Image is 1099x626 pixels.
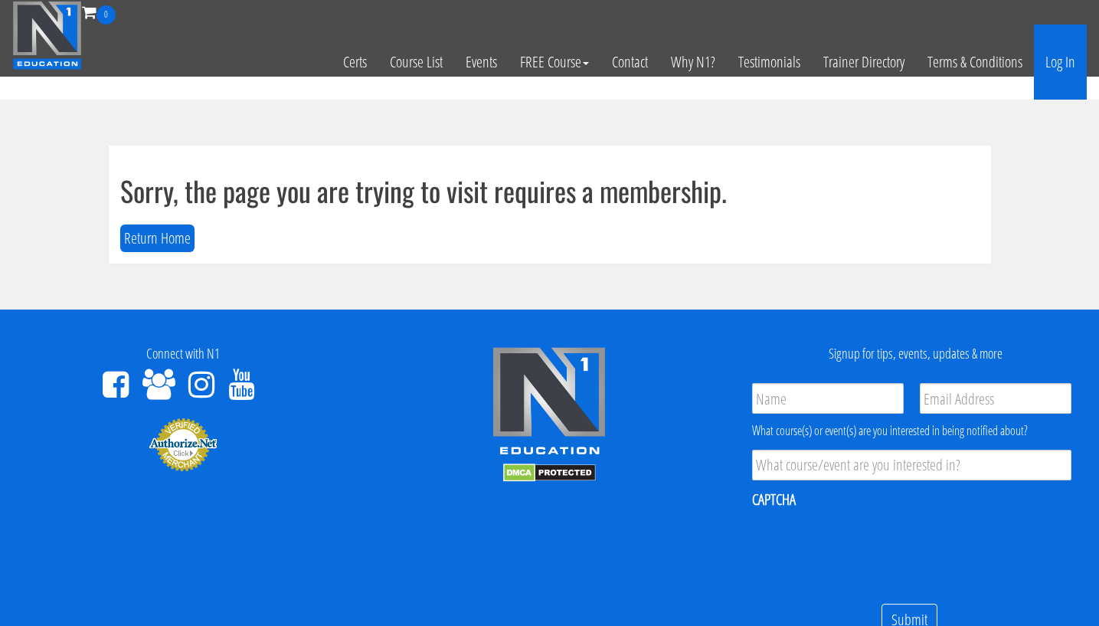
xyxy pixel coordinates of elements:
[378,25,454,100] a: Course List
[744,346,1088,362] h4: Signup for tips, events, updates & more
[752,421,1071,440] div: What course(s) or event(s) are you interested in being notified about?
[812,25,916,100] a: Trainer Directory
[454,25,509,100] a: Events
[752,490,796,510] label: CAPTCHA
[492,346,607,460] img: n1-edu-logo
[120,175,980,206] h1: Sorry, the page you are trying to visit requires a membership.
[96,5,116,25] span: 0
[752,519,985,579] iframe: reCAPTCHA
[1034,25,1087,100] a: Log In
[727,25,812,100] a: Testimonials
[752,383,904,414] input: Name
[600,25,659,100] a: Contact
[752,450,1071,480] input: What course/event are you interested in?
[12,1,82,70] img: n1-education
[149,417,218,472] img: Authorize.Net Merchant - Click to Verify
[509,25,600,100] a: FREE Course
[332,25,378,100] a: Certs
[503,464,596,482] img: DMCA.com Protection Status
[916,25,1034,100] a: Terms & Conditions
[920,383,1071,414] input: Email Address
[120,225,195,253] button: Return Home
[11,346,355,362] h4: Connect with N1
[82,2,116,22] a: 0
[659,25,727,100] a: Why N1?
